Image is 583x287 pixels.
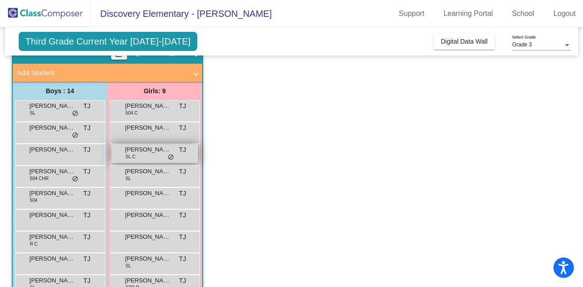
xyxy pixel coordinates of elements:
[125,123,171,132] span: [PERSON_NAME]
[179,167,186,176] span: TJ
[126,153,136,160] span: SL C
[125,211,171,220] span: [PERSON_NAME]
[179,189,186,198] span: TJ
[436,6,501,21] a: Learning Portal
[179,123,186,133] span: TJ
[30,197,38,204] span: 504
[107,82,202,100] div: Girls: 9
[30,110,36,116] span: SL
[13,64,202,82] mat-expansion-panel-header: Add Student
[83,254,91,264] span: TJ
[125,145,171,154] span: [PERSON_NAME]
[434,33,495,50] button: Digital Data Wall
[83,276,91,286] span: TJ
[512,41,532,48] span: Grade 3
[125,167,171,176] span: [PERSON_NAME]
[83,189,91,198] span: TJ
[441,38,488,45] span: Digital Data Wall
[91,6,272,21] span: Discovery Elementary - [PERSON_NAME]
[179,101,186,111] span: TJ
[125,189,171,198] span: [PERSON_NAME]
[13,82,107,100] div: Boys : 14
[83,123,91,133] span: TJ
[30,241,38,247] span: R C
[30,101,75,111] span: [PERSON_NAME]
[179,211,186,220] span: TJ
[30,254,75,263] span: [PERSON_NAME] [PERSON_NAME]
[125,232,171,242] span: [PERSON_NAME]
[83,211,91,220] span: TJ
[83,101,91,111] span: TJ
[83,145,91,155] span: TJ
[30,145,75,154] span: [PERSON_NAME]
[30,211,75,220] span: [PERSON_NAME]
[30,189,75,198] span: [PERSON_NAME]
[126,110,138,116] span: 504 C
[83,167,91,176] span: TJ
[179,232,186,242] span: TJ
[168,154,174,161] span: do_not_disturb_alt
[179,276,186,286] span: TJ
[30,232,75,242] span: [PERSON_NAME]
[19,32,198,51] span: Third Grade Current Year [DATE]-[DATE]
[179,145,186,155] span: TJ
[111,46,127,60] button: Print Students Details
[30,123,75,132] span: [PERSON_NAME]
[125,101,171,111] span: [PERSON_NAME]
[125,276,171,285] span: [PERSON_NAME]
[30,276,75,285] span: [PERSON_NAME]
[392,6,432,21] a: Support
[546,6,583,21] a: Logout
[83,232,91,242] span: TJ
[72,176,78,183] span: do_not_disturb_alt
[30,167,75,176] span: [PERSON_NAME]
[30,175,49,182] span: 504 CHR
[72,110,78,117] span: do_not_disturb_alt
[505,6,542,21] a: School
[125,254,171,263] span: [PERSON_NAME]
[17,68,187,78] mat-panel-title: Add Student
[126,262,131,269] span: SL
[126,175,131,182] span: SL
[72,132,78,139] span: do_not_disturb_alt
[179,254,186,264] span: TJ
